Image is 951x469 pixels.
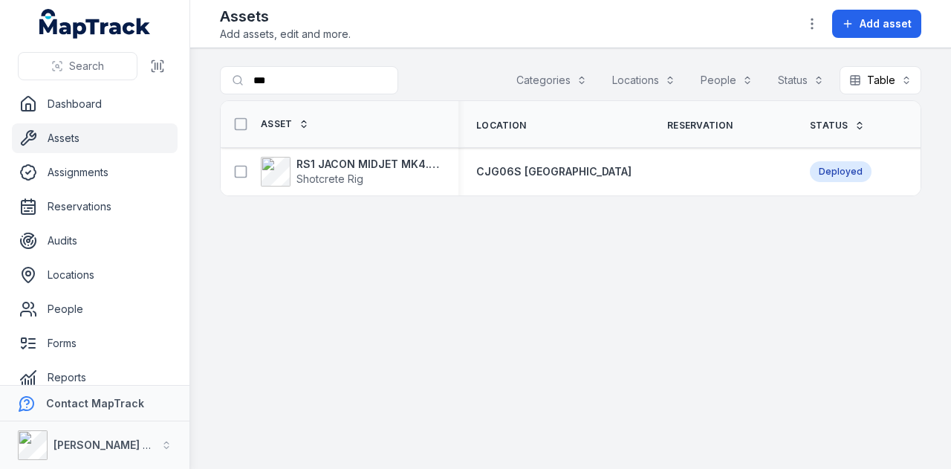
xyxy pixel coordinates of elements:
span: Shotcrete Rig [296,172,363,185]
span: Status [810,120,848,132]
button: Search [18,52,137,80]
a: Locations [12,260,178,290]
span: Location [476,120,526,132]
a: Assets [12,123,178,153]
strong: RS1 JACON MIDJET MK4.5 Shot Crete Spray Pump [296,157,441,172]
h2: Assets [220,6,351,27]
span: Add asset [860,16,912,31]
span: CJG06S [GEOGRAPHIC_DATA] [476,165,632,178]
a: Reports [12,363,178,392]
span: Reservation [667,120,733,132]
strong: Contact MapTrack [46,397,144,410]
a: Status [810,120,865,132]
button: Categories [507,66,597,94]
button: Status [768,66,834,94]
a: CJG06S [GEOGRAPHIC_DATA] [476,164,632,179]
a: Dashboard [12,89,178,119]
strong: [PERSON_NAME] Group [53,439,175,451]
a: People [12,294,178,324]
button: Table [840,66,921,94]
button: Locations [603,66,685,94]
button: People [691,66,762,94]
a: MapTrack [39,9,151,39]
span: Asset [261,118,293,130]
a: Reservations [12,192,178,221]
div: Deployed [810,161,872,182]
button: Add asset [832,10,921,38]
span: Search [69,59,104,74]
a: Assignments [12,158,178,187]
span: Add assets, edit and more. [220,27,351,42]
a: Asset [261,118,309,130]
a: Audits [12,226,178,256]
a: RS1 JACON MIDJET MK4.5 Shot Crete Spray PumpShotcrete Rig [261,157,441,187]
a: Forms [12,329,178,358]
